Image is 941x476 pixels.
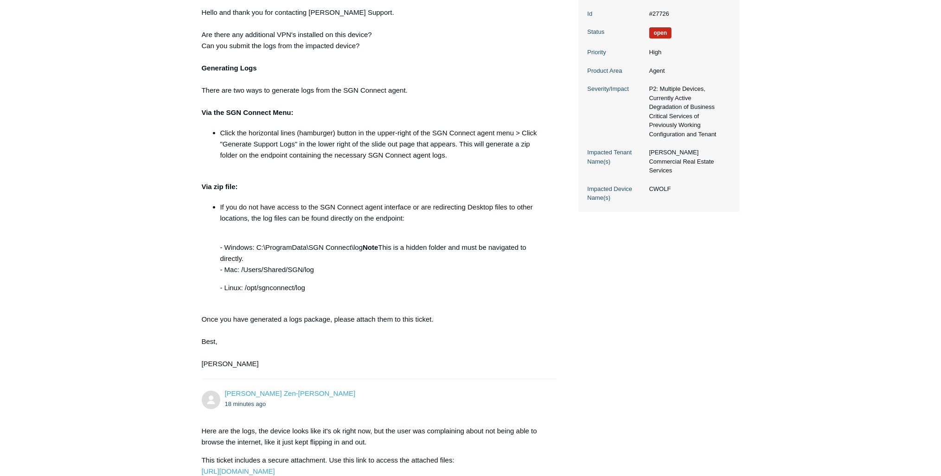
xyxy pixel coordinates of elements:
[645,48,730,57] dd: High
[645,184,730,194] dd: CWOLF
[220,282,548,293] p: - Linux: /opt/sgnconnect/log
[645,9,730,19] dd: #27726
[649,27,672,38] span: We are working on a response for you
[588,48,645,57] dt: Priority
[202,108,294,116] strong: Via the SGN Connect Menu:
[588,27,645,37] dt: Status
[645,84,730,139] dd: P2: Multiple Devices, Currently Active Degradation of Business Critical Services of Previously Wo...
[225,400,266,407] time: 08/27/2025, 13:23
[202,425,548,448] p: Here are the logs, the device looks like it's ok right now, but the user was complaining about no...
[202,183,238,190] strong: Via zip file:
[202,7,548,369] div: Hello and thank you for contacting [PERSON_NAME] Support. Are there any additional VPN's installe...
[588,66,645,76] dt: Product Area
[202,467,275,475] a: [URL][DOMAIN_NAME]
[220,202,548,224] p: If you do not have access to the SGN Connect agent interface or are redirecting Desktop files to ...
[588,84,645,94] dt: Severity/Impact
[202,64,257,72] strong: Generating Logs
[225,389,356,397] a: [PERSON_NAME] Zen-[PERSON_NAME]
[363,243,378,251] strong: Note
[220,231,548,275] p: - Windows: C:\ProgramData\SGN Connect\log This is a hidden folder and must be navigated to direct...
[588,184,645,203] dt: Impacted Device Name(s)
[645,148,730,175] dd: [PERSON_NAME] Commercial Real Estate Services
[220,127,548,161] li: Click the horizontal lines (hamburger) button in the upper-right of the SGN Connect agent menu > ...
[588,148,645,166] dt: Impacted Tenant Name(s)
[645,66,730,76] dd: Agent
[225,389,356,397] span: Lionel Zen-Ruffinen
[588,9,645,19] dt: Id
